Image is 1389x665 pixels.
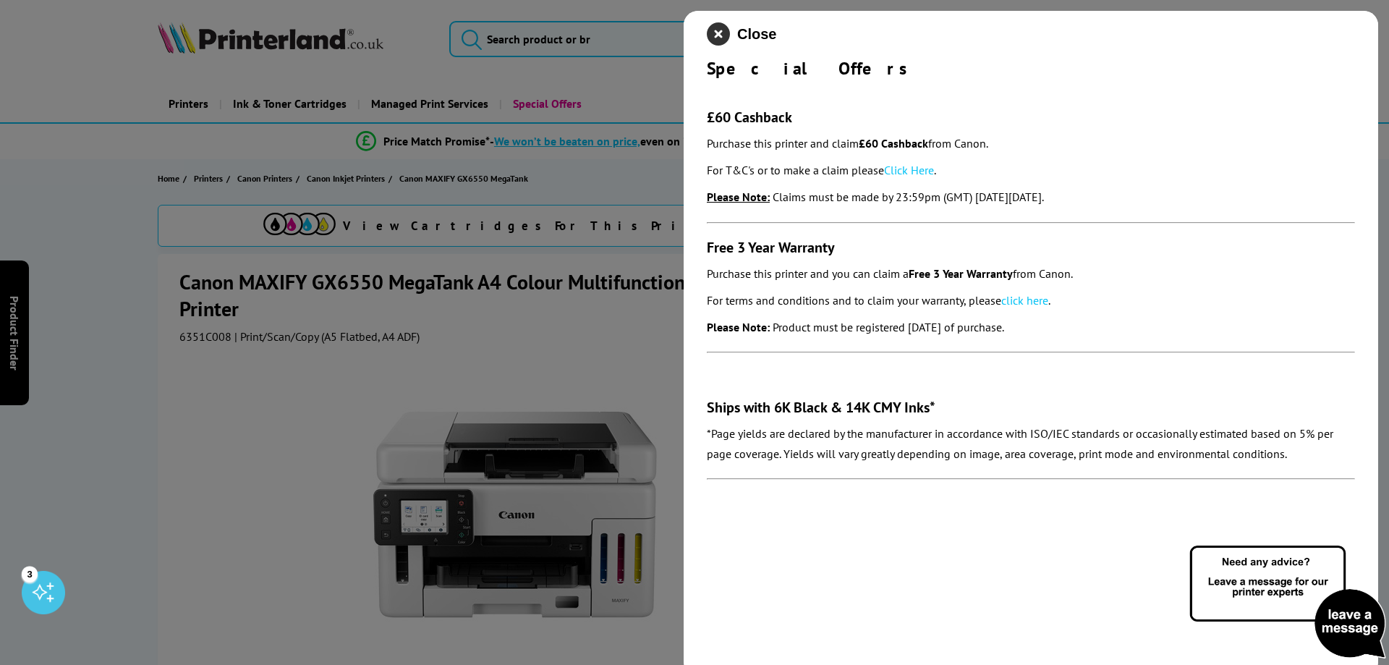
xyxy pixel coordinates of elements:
strong: Please Note: [707,320,770,334]
p: . [707,318,1355,337]
strong: £60 Cashback [859,136,928,151]
p: Purchase this printer and claim from Canon. [707,134,1355,153]
em: *Page yields are declared by the manufacturer in accordance with ISO/IEC standards or occasionall... [707,426,1333,460]
a: Click Here [884,163,934,177]
p: . [707,187,1355,207]
img: Open Live Chat window [1186,543,1389,662]
div: Special Offers [707,57,1355,80]
h3: Free 3 Year Warranty [707,238,1355,257]
strong: Free 3 Year Warranty [909,266,1013,281]
i: Claims must be made by 23:59pm (GMT) [DATE][DATE] [773,190,1042,204]
div: 3 [22,566,38,582]
strong: Please Note: [707,190,770,204]
button: close modal [707,22,776,46]
p: For T&C's or to make a claim please . [707,161,1355,180]
a: click here [1001,293,1048,308]
em: Product must be registered [DATE] of purchase [773,320,1002,334]
h3: Ships with 6K Black & 14K CMY Inks* [707,398,1355,417]
span: Close [737,26,776,43]
h3: £60 Cashback [707,108,1355,127]
p: For terms and conditions and to claim your warranty, please . [707,291,1355,310]
p: Purchase this printer and you can claim a from Canon. [707,264,1355,284]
